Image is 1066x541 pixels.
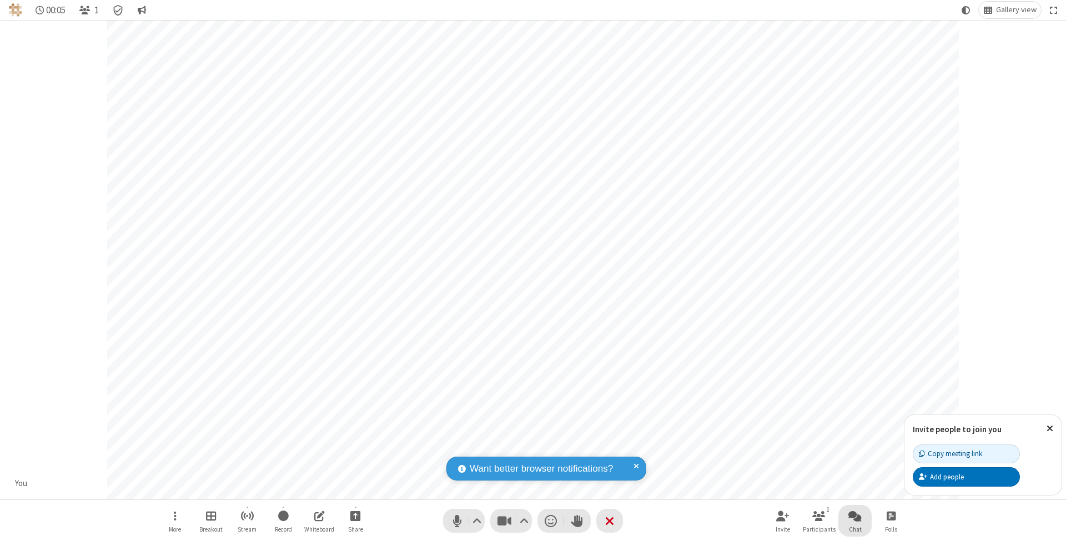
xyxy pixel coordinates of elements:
span: Participants [803,526,836,533]
button: Invite participants (⌘+Shift+I) [766,505,799,537]
span: 1 [94,5,99,16]
button: Start sharing [339,505,372,537]
div: Copy meeting link [919,448,982,459]
span: Polls [885,526,897,533]
span: Breakout [199,526,223,533]
div: 1 [823,504,833,514]
button: Video setting [517,509,532,533]
div: Meeting details Encryption enabled [108,2,129,18]
button: End or leave meeting [596,509,623,533]
button: Open shared whiteboard [303,505,336,537]
button: Manage Breakout Rooms [194,505,228,537]
span: More [169,526,181,533]
label: Invite people to join you [913,424,1002,434]
span: Share [348,526,363,533]
div: You [11,477,32,490]
button: Start streaming [230,505,264,537]
button: Audio settings [470,509,485,533]
span: Whiteboard [304,526,334,533]
span: Stream [238,526,257,533]
button: Close popover [1038,415,1062,442]
button: Mute (⌘+Shift+A) [443,509,485,533]
span: Record [275,526,292,533]
button: Change layout [979,2,1041,18]
button: Conversation [133,2,150,18]
button: Fullscreen [1045,2,1062,18]
button: Stop video (⌘+Shift+V) [490,509,532,533]
button: Start recording [266,505,300,537]
button: Send a reaction [537,509,564,533]
span: Invite [776,526,790,533]
span: Chat [849,526,862,533]
button: Open menu [158,505,192,537]
button: Open participant list [74,2,103,18]
button: Copy meeting link [913,444,1020,463]
button: Raise hand [564,509,591,533]
span: Gallery view [996,6,1037,14]
button: Open participant list [802,505,836,537]
span: 00:05 [46,5,66,16]
button: Open poll [874,505,908,537]
div: Timer [31,2,71,18]
img: QA Selenium DO NOT DELETE OR CHANGE [9,3,22,17]
button: Open chat [838,505,872,537]
span: Want better browser notifications? [470,462,613,476]
button: Add people [913,467,1020,486]
button: Using system theme [957,2,975,18]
